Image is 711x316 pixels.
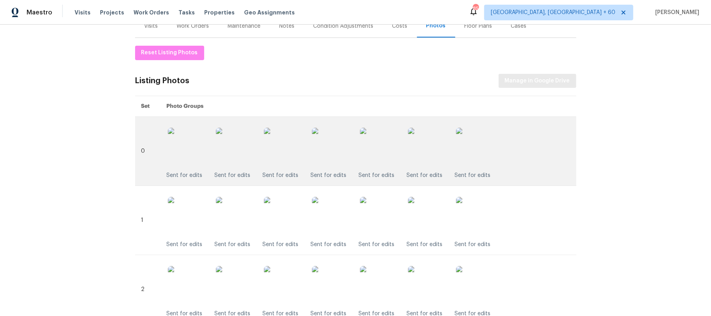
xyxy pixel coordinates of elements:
[310,241,346,248] div: Sent for edits
[473,5,478,12] div: 856
[262,171,298,179] div: Sent for edits
[27,9,52,16] span: Maestro
[392,22,408,30] div: Costs
[652,9,699,16] span: [PERSON_NAME]
[228,22,261,30] div: Maintenance
[426,22,446,30] div: Photos
[134,9,169,16] span: Work Orders
[166,171,202,179] div: Sent for edits
[454,171,490,179] div: Sent for edits
[244,9,295,16] span: Geo Assignments
[406,241,442,248] div: Sent for edits
[135,117,160,186] td: 0
[160,96,576,117] th: Photo Groups
[280,22,295,30] div: Notes
[135,77,190,85] div: Listing Photos
[310,171,346,179] div: Sent for edits
[358,241,394,248] div: Sent for edits
[505,76,570,86] span: Manage in Google Drive
[204,9,235,16] span: Properties
[511,22,527,30] div: Cases
[499,74,576,88] button: Manage in Google Drive
[75,9,91,16] span: Visits
[358,171,394,179] div: Sent for edits
[214,171,250,179] div: Sent for edits
[314,22,374,30] div: Condition Adjustments
[141,48,198,58] span: Reset Listing Photos
[262,241,298,248] div: Sent for edits
[491,9,615,16] span: [GEOGRAPHIC_DATA], [GEOGRAPHIC_DATA] + 60
[178,10,195,15] span: Tasks
[465,22,492,30] div: Floor Plans
[214,241,250,248] div: Sent for edits
[144,22,158,30] div: Visits
[177,22,209,30] div: Work Orders
[166,241,202,248] div: Sent for edits
[100,9,124,16] span: Projects
[406,171,442,179] div: Sent for edits
[454,241,490,248] div: Sent for edits
[135,46,204,60] button: Reset Listing Photos
[135,186,160,255] td: 1
[135,96,160,117] th: Set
